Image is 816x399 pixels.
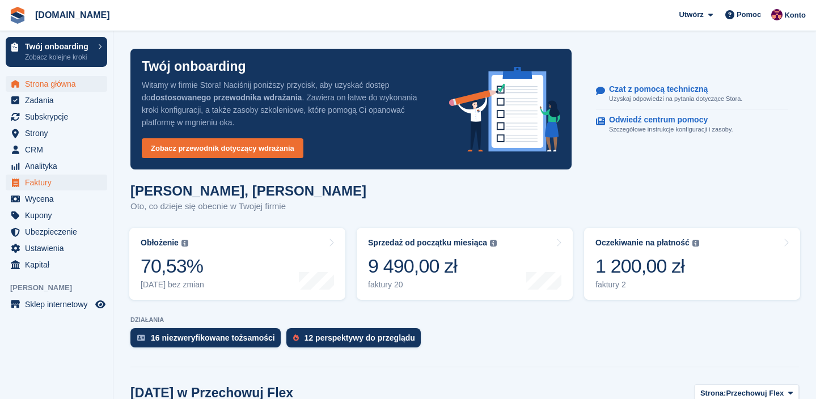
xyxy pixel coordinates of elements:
[6,257,107,273] a: menu
[609,84,733,94] p: Czat z pomocą techniczną
[6,191,107,207] a: menu
[25,257,93,273] span: Kapitał
[25,240,93,256] span: Ustawienia
[142,60,246,73] p: Twój onboarding
[6,207,107,223] a: menu
[31,6,115,24] a: [DOMAIN_NAME]
[130,183,366,198] h1: [PERSON_NAME], [PERSON_NAME]
[609,125,733,134] p: Szczegółowe instrukcje konfiguracji i zasoby.
[10,282,113,294] span: [PERSON_NAME]
[151,333,275,342] div: 16 niezweryfikowane tożsamości
[141,280,204,290] div: [DATE] bez zmian
[130,316,799,324] p: DZIAŁANIA
[25,175,93,190] span: Faktury
[137,334,145,341] img: verify_identity-adf6edd0f0f0b5bbfe63781bf79b02c33cf7c696d77639b501bdc392416b5a36.svg
[596,109,788,140] a: Odwiedź centrum pomocy Szczegółowe instrukcje konfiguracji i zasoby.
[25,142,93,158] span: CRM
[595,280,699,290] div: faktury 2
[6,125,107,141] a: menu
[596,79,788,110] a: Czat z pomocą techniczną Uzyskaj odpowiedzi na pytania dotyczące Stora.
[25,191,93,207] span: Wycena
[6,109,107,125] a: menu
[6,92,107,108] a: menu
[9,7,26,24] img: stora-icon-8386f47178a22dfd0bd8f6a31ec36ba5ce8667c1dd55bd0f319d3a0aa187defe.svg
[25,296,93,312] span: Sklep internetowy
[286,328,426,353] a: 12 perspektywy do przeglądu
[130,328,286,353] a: 16 niezweryfikowane tożsamości
[25,224,93,240] span: Ubezpieczenie
[490,240,497,247] img: icon-info-grey-7440780725fd019a000dd9b08b2336e03edf1995a4989e88bcd33f0948082b44.svg
[595,254,699,278] div: 1 200,00 zł
[6,76,107,92] a: menu
[25,207,93,223] span: Kupony
[784,10,806,21] span: Konto
[609,94,742,104] p: Uzyskaj odpowiedzi na pytania dotyczące Stora.
[305,333,415,342] div: 12 perspektywy do przeglądu
[25,43,92,50] p: Twój onboarding
[6,158,107,174] a: menu
[726,388,784,399] span: Przechowuj Flex
[142,79,431,129] p: Witamy w firmie Stora! Naciśnij poniższy przycisk, aby uzyskać dostęp do . Zawiera on łatwe do wy...
[368,254,497,278] div: 9 490,00 zł
[6,224,107,240] a: menu
[584,228,800,300] a: Oczekiwanie na płatność 1 200,00 zł faktury 2
[771,9,783,20] img: Mateusz Kacwin
[368,238,487,248] div: Sprzedaż od początku miesiąca
[6,37,107,67] a: Twój onboarding Zobacz kolejne kroki
[130,200,366,213] p: Oto, co dzieje się obecnie w Twojej firmie
[181,240,188,247] img: icon-info-grey-7440780725fd019a000dd9b08b2336e03edf1995a4989e88bcd33f0948082b44.svg
[293,334,299,341] img: prospect-51fa495bee0391a8d652442698ab0144808aea92771e9ea1ae160a38d050c398.svg
[595,238,690,248] div: Oczekiwanie na płatność
[25,158,93,174] span: Analityka
[6,240,107,256] a: menu
[700,388,726,399] span: Strona:
[368,280,497,290] div: faktury 20
[679,9,703,20] span: Utwórz
[737,9,761,20] span: Pomoc
[6,175,107,190] a: menu
[357,228,573,300] a: Sprzedaż od początku miesiąca 9 490,00 zł faktury 20
[609,115,724,125] p: Odwiedź centrum pomocy
[142,138,303,158] a: Zobacz przewodnik dotyczący wdrażania
[129,228,345,300] a: Obłożenie 70,53% [DATE] bez zmian
[151,93,302,102] strong: dostosowanego przewodnika wdrażania
[25,76,93,92] span: Strona główna
[6,142,107,158] a: menu
[6,296,107,312] a: menu
[25,109,93,125] span: Subskrypcje
[25,52,92,62] p: Zobacz kolejne kroki
[25,125,93,141] span: Strony
[94,298,107,311] a: Podgląd sklepu
[141,238,179,248] div: Obłożenie
[692,240,699,247] img: icon-info-grey-7440780725fd019a000dd9b08b2336e03edf1995a4989e88bcd33f0948082b44.svg
[25,92,93,108] span: Zadania
[449,67,560,152] img: onboarding-info-6c161a55d2c0e0a8cae90662b2fe09162a5109e8cc188191df67fb4f79e88e88.svg
[141,254,204,278] div: 70,53%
